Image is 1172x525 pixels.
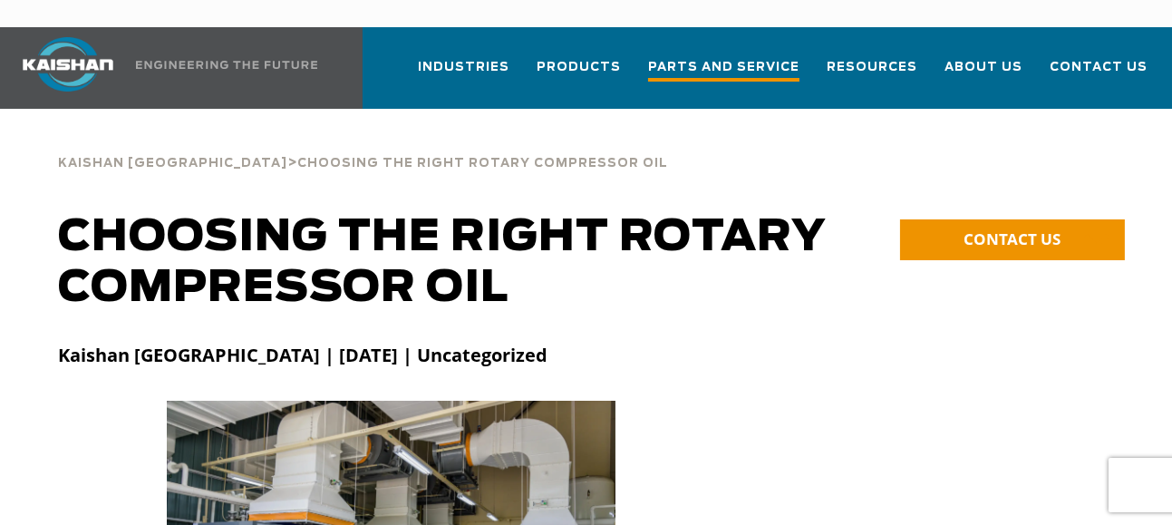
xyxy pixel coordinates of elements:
a: Industries [418,44,509,105]
a: About Us [944,44,1022,105]
span: Industries [418,57,509,78]
span: Kaishan [GEOGRAPHIC_DATA] [58,158,287,170]
strong: Kaishan [GEOGRAPHIC_DATA] | [DATE] | Uncategorized [58,343,547,367]
a: Choosing the Right Rotary Compressor Oil [297,154,668,170]
a: Contact Us [1050,44,1148,105]
h1: Choosing the Right Rotary Compressor Oil [58,212,845,314]
a: CONTACT US [900,219,1125,260]
span: Parts and Service [648,57,799,82]
a: Resources [827,44,917,105]
span: Resources [827,57,917,78]
a: Products [537,44,621,105]
span: Choosing the Right Rotary Compressor Oil [297,158,668,170]
div: > [58,136,668,178]
span: About Us [944,57,1022,78]
span: Products [537,57,621,78]
span: CONTACT US [964,228,1061,249]
span: Contact Us [1050,57,1148,78]
a: Kaishan [GEOGRAPHIC_DATA] [58,154,287,170]
img: Engineering the future [136,61,317,69]
a: Parts and Service [648,44,799,109]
